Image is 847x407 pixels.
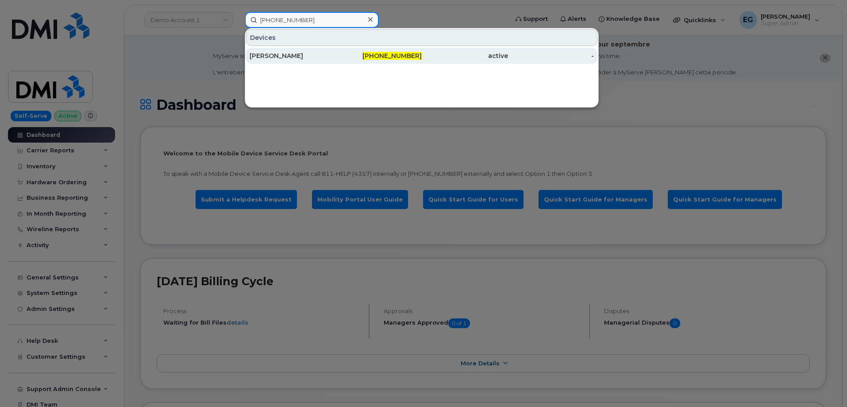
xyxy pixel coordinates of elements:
[422,51,508,60] div: active
[246,29,597,46] div: Devices
[250,51,336,60] div: [PERSON_NAME]
[362,52,422,60] span: [PHONE_NUMBER]
[246,48,597,64] a: [PERSON_NAME][PHONE_NUMBER]active-
[508,51,594,60] div: -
